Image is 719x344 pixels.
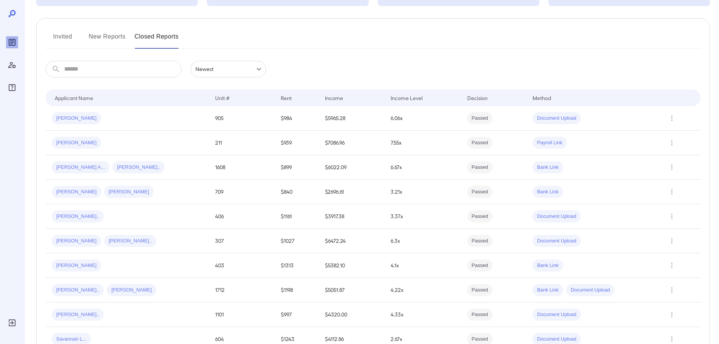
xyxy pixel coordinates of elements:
td: 709 [209,180,274,204]
span: Bank Link [533,262,563,269]
span: Passed [467,213,493,220]
button: Invited [46,31,80,49]
span: Bank Link [533,188,563,196]
span: Passed [467,336,493,343]
td: 1712 [209,278,274,302]
div: Unit # [215,93,229,102]
button: Row Actions [666,137,678,149]
div: Manage Users [6,59,18,71]
td: 7.55x [385,131,461,155]
span: Document Upload [533,115,581,122]
button: Row Actions [666,309,678,321]
span: Document Upload [566,287,614,294]
td: $2696.61 [319,180,384,204]
td: $5382.10 [319,253,384,278]
div: Newest [191,61,266,77]
td: $4320.00 [319,302,384,327]
td: $1161 [275,204,319,229]
span: [PERSON_NAME] [104,188,154,196]
td: $984 [275,106,319,131]
span: [PERSON_NAME].. [112,164,165,171]
div: Income Level [391,93,423,102]
td: 403 [209,253,274,278]
button: Row Actions [666,112,678,124]
span: Passed [467,164,493,171]
span: Passed [467,115,493,122]
div: FAQ [6,82,18,94]
td: 406 [209,204,274,229]
td: $939 [275,131,319,155]
td: 3.37x [385,204,461,229]
span: [PERSON_NAME] [52,262,101,269]
button: Row Actions [666,284,678,296]
span: [PERSON_NAME].. [52,311,104,318]
span: [PERSON_NAME] [107,287,156,294]
span: Bank Link [533,287,563,294]
span: Document Upload [533,213,581,220]
span: Document Upload [533,238,581,245]
div: Applicant Name [55,93,93,102]
td: 4.1x [385,253,461,278]
td: 307 [209,229,274,253]
td: 6.67x [385,155,461,180]
td: 1101 [209,302,274,327]
td: $5965.28 [319,106,384,131]
div: Reports [6,36,18,48]
span: [PERSON_NAME] A... [52,164,109,171]
div: Decision [467,93,488,102]
div: Income [325,93,343,102]
span: Document Upload [533,336,581,343]
span: Bank Link [533,164,563,171]
button: Row Actions [666,210,678,222]
span: Passed [467,188,493,196]
span: [PERSON_NAME] [52,139,101,147]
td: 3.21x [385,180,461,204]
td: 4.33x [385,302,461,327]
td: $899 [275,155,319,180]
button: Row Actions [666,235,678,247]
div: Log Out [6,317,18,329]
td: 4.22x [385,278,461,302]
span: Passed [467,262,493,269]
td: $5051.87 [319,278,384,302]
span: Passed [467,238,493,245]
td: $1027 [275,229,319,253]
td: $1198 [275,278,319,302]
td: 6.3x [385,229,461,253]
span: Savannah L... [52,336,91,343]
span: [PERSON_NAME] [52,188,101,196]
span: Passed [467,139,493,147]
td: $6472.24 [319,229,384,253]
td: $840 [275,180,319,204]
button: Row Actions [666,186,678,198]
span: [PERSON_NAME].. [52,287,104,294]
span: Passed [467,311,493,318]
td: 1608 [209,155,274,180]
td: $3917.38 [319,204,384,229]
td: $6022.09 [319,155,384,180]
button: Row Actions [666,161,678,173]
span: [PERSON_NAME].. [104,238,156,245]
td: $997 [275,302,319,327]
span: [PERSON_NAME] [52,238,101,245]
button: Row Actions [666,259,678,271]
div: Rent [281,93,293,102]
span: Document Upload [533,311,581,318]
td: 905 [209,106,274,131]
span: Payroll Link [533,139,567,147]
button: Closed Reports [135,31,179,49]
td: 211 [209,131,274,155]
span: [PERSON_NAME] [52,115,101,122]
button: New Reports [89,31,126,49]
td: $7086.96 [319,131,384,155]
span: [PERSON_NAME].. [52,213,104,220]
td: $1313 [275,253,319,278]
div: Method [533,93,551,102]
td: 6.06x [385,106,461,131]
span: Passed [467,287,493,294]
